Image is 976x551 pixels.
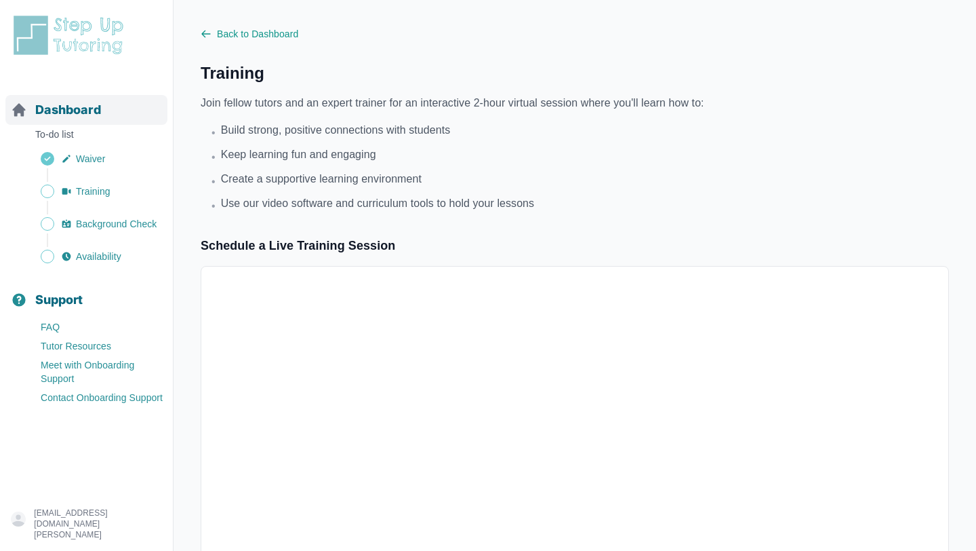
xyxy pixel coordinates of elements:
[222,147,373,163] span: Keep learning fun and engaging
[211,198,217,214] span: •
[211,125,217,141] span: •
[201,236,949,255] h2: Schedule a Live Training Session
[11,356,173,388] a: Meet with Onboarding Support
[76,185,110,198] span: Training
[35,100,100,119] span: Dashboard
[11,337,173,356] a: Tutor Resources
[211,174,217,190] span: •
[35,290,83,309] span: Support
[76,250,119,263] span: Availability
[11,182,173,201] a: Training
[5,269,167,315] button: Support
[222,122,452,138] span: Build strong, positive connections with students
[222,195,532,212] span: Use our video software and curriculum tools to hold your lessons
[11,214,173,233] a: Background Check
[34,508,162,540] p: [EMAIL_ADDRESS][DOMAIN_NAME][PERSON_NAME]
[5,128,167,147] p: To-do list
[11,149,173,168] a: Waiver
[11,14,131,57] img: logo
[5,79,167,125] button: Dashboard
[76,217,157,231] span: Background Check
[201,62,949,84] h1: Training
[11,247,173,266] a: Availability
[222,171,421,187] span: Create a supportive learning environment
[76,152,104,166] span: Waiver
[11,100,100,119] a: Dashboard
[211,149,217,166] span: •
[11,388,173,407] a: Contact Onboarding Support
[201,27,949,41] a: Back to Dashboard
[11,508,162,540] button: [EMAIL_ADDRESS][DOMAIN_NAME][PERSON_NAME]
[11,318,173,337] a: FAQ
[217,27,298,41] span: Back to Dashboard
[201,95,949,111] p: Join fellow tutors and an expert trainer for an interactive 2-hour virtual session where you'll l...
